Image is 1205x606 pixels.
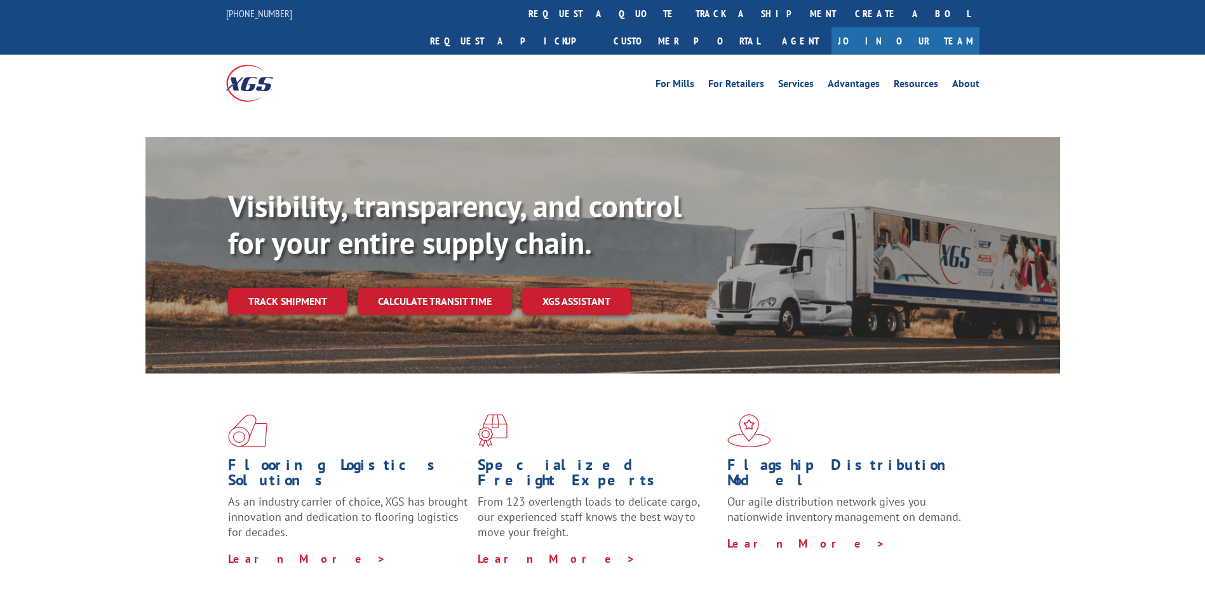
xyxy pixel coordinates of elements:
a: Learn More > [478,551,636,566]
img: xgs-icon-total-supply-chain-intelligence-red [228,414,267,447]
b: Visibility, transparency, and control for your entire supply chain. [228,186,682,262]
a: For Retailers [708,79,764,93]
img: xgs-icon-flagship-distribution-model-red [727,414,771,447]
span: As an industry carrier of choice, XGS has brought innovation and dedication to flooring logistics... [228,494,468,539]
a: Join Our Team [831,27,979,55]
h1: Flagship Distribution Model [727,457,967,494]
a: XGS ASSISTANT [522,288,631,315]
a: Advantages [828,79,880,93]
a: Services [778,79,814,93]
a: Customer Portal [604,27,769,55]
a: About [952,79,979,93]
p: From 123 overlength loads to delicate cargo, our experienced staff knows the best way to move you... [478,494,718,551]
a: Resources [894,79,938,93]
h1: Flooring Logistics Solutions [228,457,468,494]
span: Our agile distribution network gives you nationwide inventory management on demand. [727,494,961,524]
a: Learn More > [228,551,386,566]
a: Learn More > [727,536,885,551]
a: Agent [769,27,831,55]
a: Calculate transit time [358,288,512,315]
img: xgs-icon-focused-on-flooring-red [478,414,508,447]
a: Track shipment [228,288,347,314]
a: For Mills [656,79,694,93]
a: [PHONE_NUMBER] [226,7,292,20]
a: Request a pickup [421,27,604,55]
h1: Specialized Freight Experts [478,457,718,494]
